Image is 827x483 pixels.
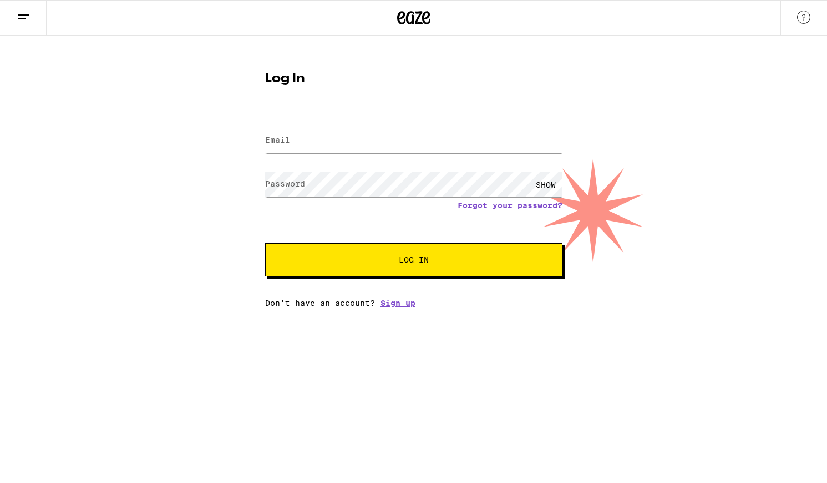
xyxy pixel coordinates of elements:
label: Email [265,135,290,144]
div: Don't have an account? [265,299,562,308]
span: Log In [399,256,429,264]
a: Forgot your password? [458,201,562,210]
button: Log In [265,243,562,276]
label: Password [265,179,305,188]
input: Email [265,128,562,153]
h1: Log In [265,72,562,85]
a: Sign up [380,299,415,308]
div: SHOW [529,172,562,197]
